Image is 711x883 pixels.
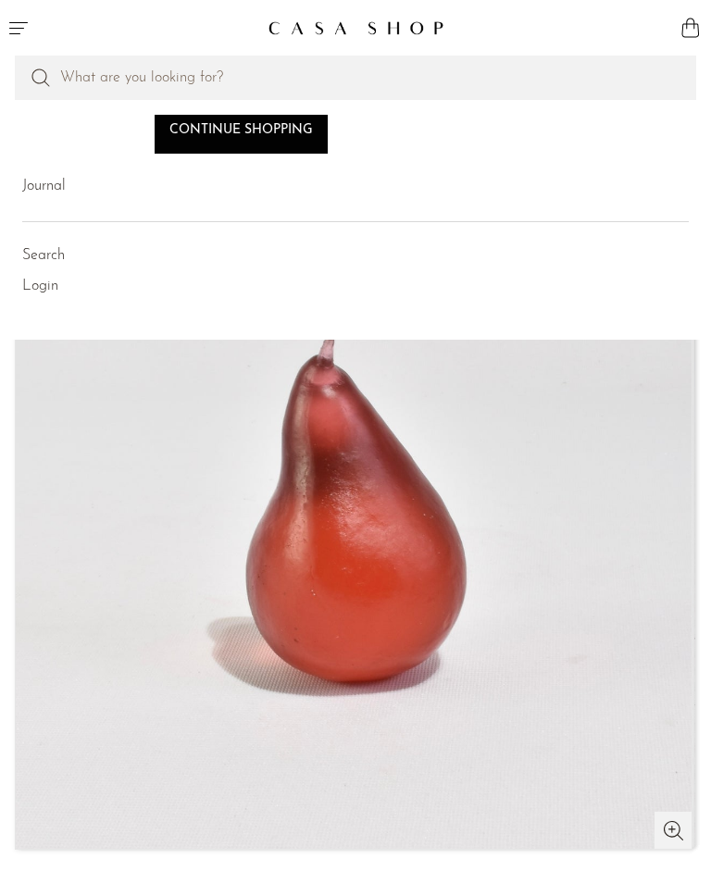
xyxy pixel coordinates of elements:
[15,56,696,100] input: Perform a search
[22,175,66,199] a: Journal
[22,244,65,268] a: Search
[22,275,58,299] a: Login
[155,109,328,154] a: Continue shopping
[16,171,692,849] img: Glass Pear in Ruby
